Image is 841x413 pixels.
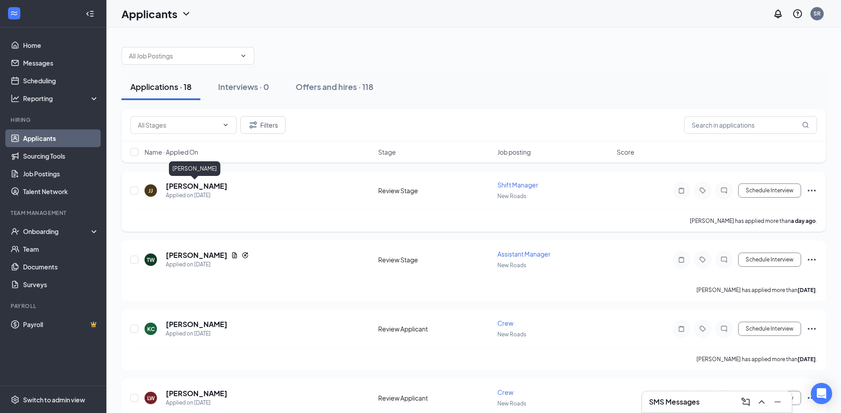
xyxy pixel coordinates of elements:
[497,262,526,269] span: New Roads
[166,250,227,260] h5: [PERSON_NAME]
[23,72,99,90] a: Scheduling
[166,398,227,407] div: Applied on [DATE]
[166,260,249,269] div: Applied on [DATE]
[696,286,817,294] p: [PERSON_NAME] has applied more than .
[166,181,227,191] h5: [PERSON_NAME]
[378,324,492,333] div: Review Applicant
[11,395,20,404] svg: Settings
[23,129,99,147] a: Applicants
[497,193,526,199] span: New Roads
[811,383,832,404] div: Open Intercom Messenger
[23,165,99,183] a: Job Postings
[166,191,227,200] div: Applied on [DATE]
[23,54,99,72] a: Messages
[497,319,513,327] span: Crew
[806,185,817,196] svg: Ellipses
[23,147,99,165] a: Sourcing Tools
[23,316,99,333] a: PayrollCrown
[240,52,247,59] svg: ChevronDown
[738,322,801,336] button: Schedule Interview
[791,218,816,224] b: a day ago
[738,183,801,198] button: Schedule Interview
[497,250,551,258] span: Assistant Manager
[248,120,258,130] svg: Filter
[756,397,767,407] svg: ChevronUp
[166,319,227,329] h5: [PERSON_NAME]
[23,258,99,276] a: Documents
[814,10,821,17] div: SR
[806,254,817,265] svg: Ellipses
[149,187,153,195] div: JJ
[378,394,492,402] div: Review Applicant
[676,256,687,263] svg: Note
[23,395,85,404] div: Switch to admin view
[129,51,236,61] input: All Job Postings
[231,252,238,259] svg: Document
[242,252,249,259] svg: Reapply
[649,397,700,407] h3: SMS Messages
[497,331,526,338] span: New Roads
[497,388,513,396] span: Crew
[719,187,729,194] svg: ChatInactive
[739,395,753,409] button: ComposeMessage
[240,116,286,134] button: Filter Filters
[23,94,99,103] div: Reporting
[166,389,227,398] h5: [PERSON_NAME]
[740,397,751,407] svg: ComposeMessage
[147,394,155,402] div: LW
[719,256,729,263] svg: ChatInactive
[11,94,20,103] svg: Analysis
[181,8,192,19] svg: ChevronDown
[296,81,373,92] div: Offers and hires · 118
[10,9,19,18] svg: WorkstreamLogo
[169,161,220,176] div: [PERSON_NAME]
[378,148,396,156] span: Stage
[23,227,91,236] div: Onboarding
[755,395,769,409] button: ChevronUp
[806,323,817,334] svg: Ellipses
[690,217,817,225] p: [PERSON_NAME] has applied more than .
[697,325,708,332] svg: Tag
[497,400,526,407] span: New Roads
[147,325,155,333] div: KC
[145,148,198,156] span: Name · Applied On
[792,8,803,19] svg: QuestionInfo
[798,287,816,293] b: [DATE]
[802,121,809,129] svg: MagnifyingGlass
[798,356,816,362] b: [DATE]
[378,186,492,195] div: Review Stage
[130,81,192,92] div: Applications · 18
[11,302,97,310] div: Payroll
[719,325,729,332] svg: ChatInactive
[121,6,177,21] h1: Applicants
[771,395,785,409] button: Minimize
[676,187,687,194] svg: Note
[696,355,817,363] p: [PERSON_NAME] has applied more than .
[378,255,492,264] div: Review Stage
[697,256,708,263] svg: Tag
[138,120,219,130] input: All Stages
[147,256,155,264] div: TW
[23,276,99,293] a: Surveys
[23,36,99,54] a: Home
[86,9,94,18] svg: Collapse
[11,227,20,236] svg: UserCheck
[11,209,97,217] div: Team Management
[738,253,801,267] button: Schedule Interview
[497,148,531,156] span: Job posting
[23,183,99,200] a: Talent Network
[617,148,634,156] span: Score
[222,121,229,129] svg: ChevronDown
[806,393,817,403] svg: Ellipses
[497,181,538,189] span: Shift Manager
[684,116,817,134] input: Search in applications
[676,325,687,332] svg: Note
[772,397,783,407] svg: Minimize
[773,8,783,19] svg: Notifications
[697,187,708,194] svg: Tag
[23,240,99,258] a: Team
[11,116,97,124] div: Hiring
[218,81,269,92] div: Interviews · 0
[166,329,227,338] div: Applied on [DATE]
